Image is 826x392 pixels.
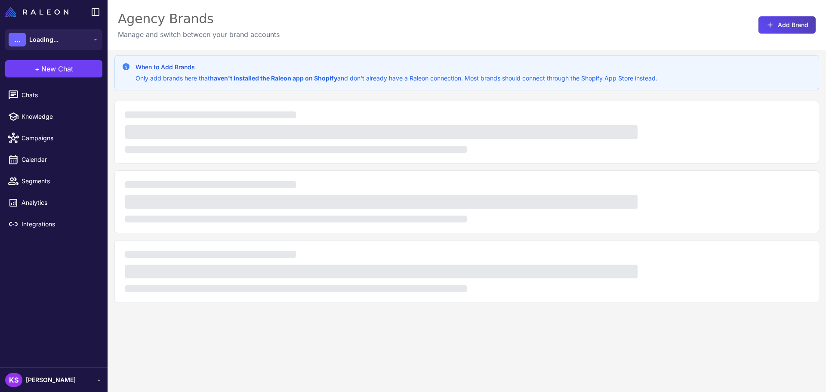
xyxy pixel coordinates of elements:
span: Calendar [22,155,97,164]
a: Calendar [3,151,104,169]
span: Loading... [29,35,59,44]
div: Agency Brands [118,10,280,28]
p: Manage and switch between your brand accounts [118,29,280,40]
span: [PERSON_NAME] [26,375,76,385]
img: Raleon Logo [5,7,68,17]
a: Chats [3,86,104,104]
a: Segments [3,172,104,190]
a: Knowledge [3,108,104,126]
a: Campaigns [3,129,104,147]
span: Segments [22,176,97,186]
a: Analytics [3,194,104,212]
div: KS [5,373,22,387]
span: New Chat [41,64,73,74]
span: Chats [22,90,97,100]
h3: When to Add Brands [136,62,657,72]
span: Analytics [22,198,97,207]
p: Only add brands here that and don't already have a Raleon connection. Most brands should connect ... [136,74,657,83]
strong: haven't installed the Raleon app on Shopify [210,74,337,82]
span: Campaigns [22,133,97,143]
button: +New Chat [5,60,102,77]
span: + [35,64,40,74]
span: Integrations [22,219,97,229]
span: Knowledge [22,112,97,121]
button: Add Brand [758,16,816,34]
button: ...Loading... [5,29,102,50]
a: Integrations [3,215,104,233]
div: ... [9,33,26,46]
